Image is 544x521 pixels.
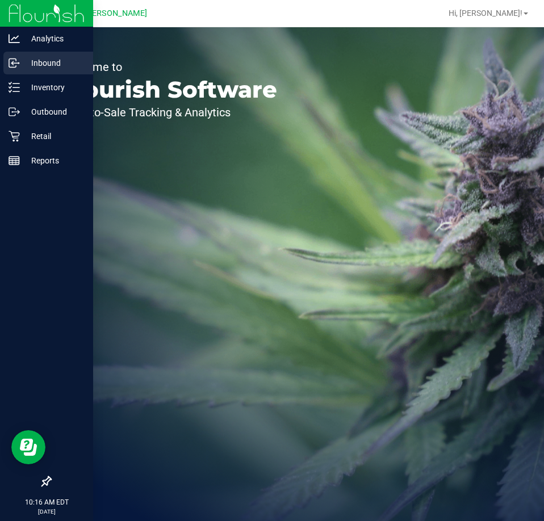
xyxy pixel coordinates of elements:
[5,497,88,507] p: 10:16 AM EDT
[61,78,277,101] p: Flourish Software
[9,106,20,117] inline-svg: Outbound
[9,33,20,44] inline-svg: Analytics
[20,105,88,119] p: Outbound
[20,81,88,94] p: Inventory
[85,9,147,18] span: [PERSON_NAME]
[11,430,45,464] iframe: Resource center
[20,32,88,45] p: Analytics
[20,129,88,143] p: Retail
[9,82,20,93] inline-svg: Inventory
[9,155,20,166] inline-svg: Reports
[9,57,20,69] inline-svg: Inbound
[5,507,88,516] p: [DATE]
[61,61,277,73] p: Welcome to
[449,9,522,18] span: Hi, [PERSON_NAME]!
[20,56,88,70] p: Inbound
[20,154,88,167] p: Reports
[61,107,277,118] p: Seed-to-Sale Tracking & Analytics
[9,131,20,142] inline-svg: Retail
